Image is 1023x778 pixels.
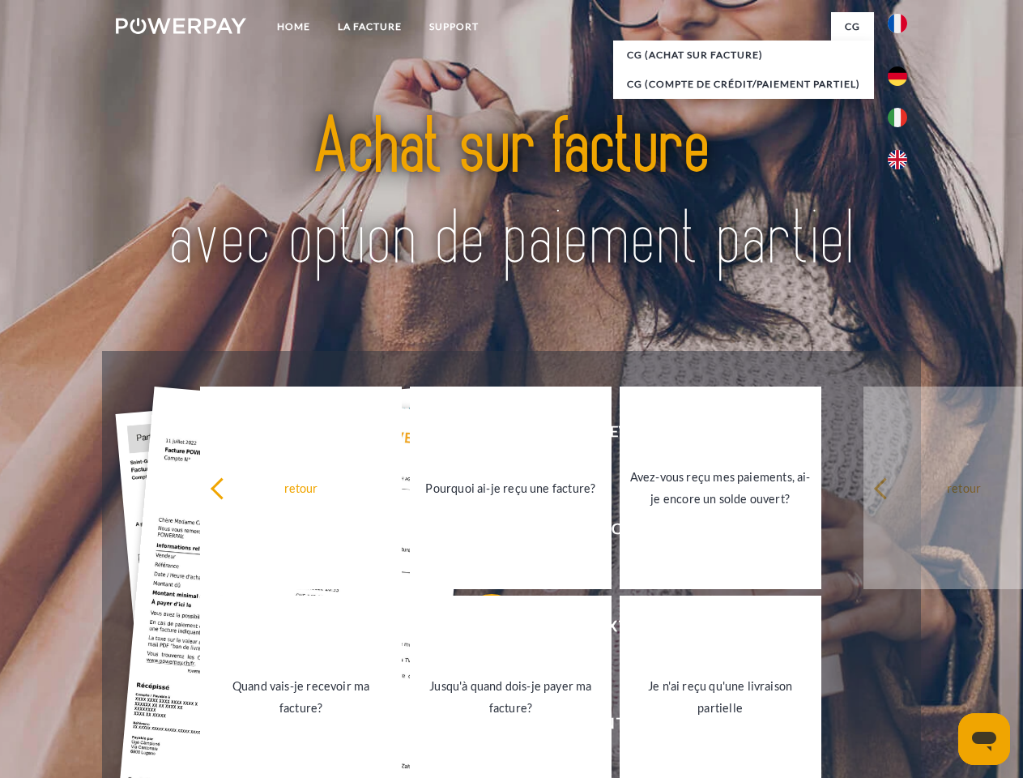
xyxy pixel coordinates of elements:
[888,150,907,169] img: en
[420,675,602,719] div: Jusqu'à quand dois-je payer ma facture?
[155,78,868,310] img: title-powerpay_fr.svg
[629,466,812,510] div: Avez-vous reçu mes paiements, ai-je encore un solde ouvert?
[613,70,874,99] a: CG (Compte de crédit/paiement partiel)
[416,12,492,41] a: Support
[629,675,812,719] div: Je n'ai reçu qu'une livraison partielle
[210,675,392,719] div: Quand vais-je recevoir ma facture?
[888,66,907,86] img: de
[210,477,392,498] div: retour
[263,12,324,41] a: Home
[831,12,874,41] a: CG
[324,12,416,41] a: LA FACTURE
[958,713,1010,765] iframe: Bouton de lancement de la fenêtre de messagerie
[116,18,246,34] img: logo-powerpay-white.svg
[420,477,602,498] div: Pourquoi ai-je reçu une facture?
[613,41,874,70] a: CG (achat sur facture)
[620,387,821,589] a: Avez-vous reçu mes paiements, ai-je encore un solde ouvert?
[888,108,907,127] img: it
[888,14,907,33] img: fr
